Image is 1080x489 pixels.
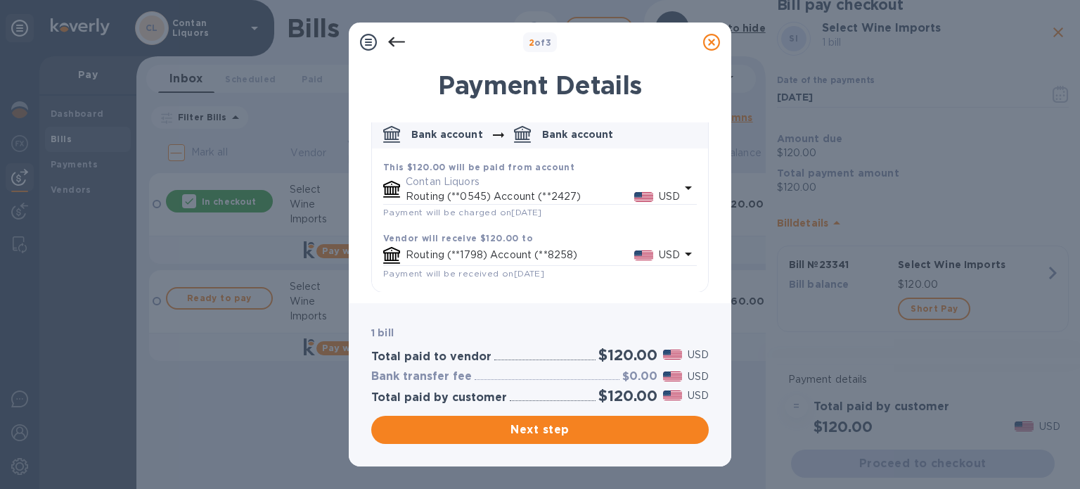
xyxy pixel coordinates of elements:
[371,350,491,364] h3: Total paid to vendor
[622,370,657,383] h3: $0.00
[688,369,709,384] p: USD
[663,371,682,381] img: USD
[634,192,653,202] img: USD
[383,162,574,172] b: This $120.00 will be paid from account
[382,421,697,438] span: Next step
[372,115,708,292] div: default-method
[371,416,709,444] button: Next step
[634,250,653,260] img: USD
[529,37,534,48] span: 2
[406,174,680,189] p: Contan Liquors
[663,350,682,360] img: USD
[659,248,680,262] p: USD
[529,37,552,48] b: of 3
[371,370,472,383] h3: Bank transfer fee
[598,387,657,405] h2: $120.00
[411,127,483,141] p: Bank account
[542,127,614,141] p: Bank account
[383,233,533,243] b: Vendor will receive $120.00 to
[371,327,394,338] b: 1 bill
[383,207,542,217] span: Payment will be charged on [DATE]
[659,189,680,204] p: USD
[598,346,657,364] h2: $120.00
[371,70,709,100] h1: Payment Details
[406,248,634,262] p: Routing (**1798) Account (**8258)
[663,390,682,400] img: USD
[406,189,634,204] p: Routing (**0545) Account (**2427)
[371,391,507,405] h3: Total paid by customer
[688,348,709,362] p: USD
[688,388,709,403] p: USD
[383,268,544,279] span: Payment will be received on [DATE]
